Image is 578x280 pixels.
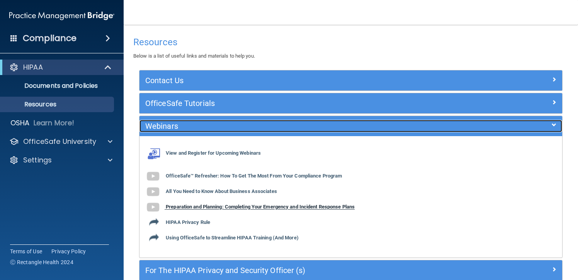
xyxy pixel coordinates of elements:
[166,173,342,179] b: OfficeSafe™ Refresher: How To Get The Most From Your Compliance Program
[166,150,261,156] b: View and Register for Upcoming Webinars
[145,266,451,275] h5: For The HIPAA Privacy and Security Officer (s)
[9,137,112,146] a: OfficeSafe University
[23,33,76,44] h4: Compliance
[133,53,255,59] span: Below is a list of useful links and materials to help you.
[10,258,73,266] span: Ⓒ Rectangle Health 2024
[23,155,52,165] p: Settings
[166,189,277,195] b: All You Need to Know About Business Associates
[166,235,299,241] b: Using OfficeSafe to Streamline HIPAA Training (And More)
[145,264,556,277] a: For The HIPAA Privacy and Security Officer (s)
[9,63,112,72] a: HIPAA
[133,37,568,47] h4: Resources
[9,155,112,165] a: Settings
[166,220,210,225] b: HIPAA Privacy Rule
[145,184,161,200] img: gray_youtube_icon.38fcd6cc.png
[23,137,96,146] p: OfficeSafe University
[9,8,114,24] img: PMB logo
[5,101,110,108] p: Resources
[51,248,86,255] a: Privacy Policy
[145,122,451,130] h5: Webinars
[145,169,161,184] img: gray_youtube_icon.38fcd6cc.png
[5,82,110,90] p: Documents and Policies
[149,217,159,227] img: icon-export.b9366987.png
[166,204,355,210] b: Preparation and Planning: Completing Your Emergency and Incident Response Plans
[145,148,161,159] img: webinarIcon.c7ebbf15.png
[145,200,161,215] img: gray_youtube_icon.38fcd6cc.png
[145,74,556,87] a: Contact Us
[34,118,75,128] p: Learn More!
[10,248,42,255] a: Terms of Use
[145,235,299,241] a: Using OfficeSafe to Streamline HIPAA Training (And More)
[145,99,451,108] h5: OfficeSafe Tutorials
[149,232,159,242] img: icon-export.b9366987.png
[145,97,556,109] a: OfficeSafe Tutorials
[145,120,556,132] a: Webinars
[145,220,210,225] a: HIPAA Privacy Rule
[10,118,30,128] p: OSHA
[23,63,43,72] p: HIPAA
[145,76,451,85] h5: Contact Us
